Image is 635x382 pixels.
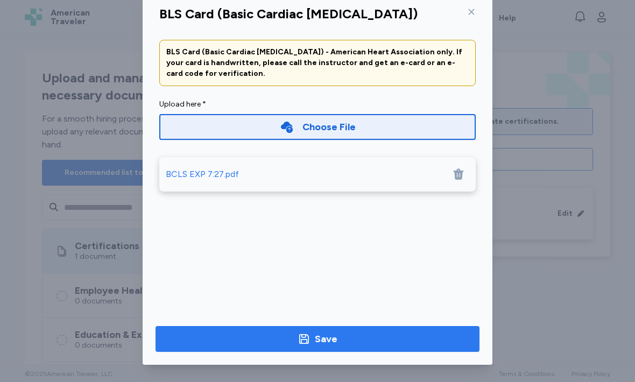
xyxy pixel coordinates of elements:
[166,168,239,181] div: BCLS EXP 7:27.pdf
[159,99,476,110] div: Upload here *
[302,119,356,135] div: Choose File
[166,47,469,79] div: BLS Card (Basic Cardiac [MEDICAL_DATA]) - American Heart Association only. If your card is handwr...
[159,5,418,23] div: BLS Card (Basic Cardiac [MEDICAL_DATA])
[315,331,337,346] div: Save
[156,326,479,352] button: Save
